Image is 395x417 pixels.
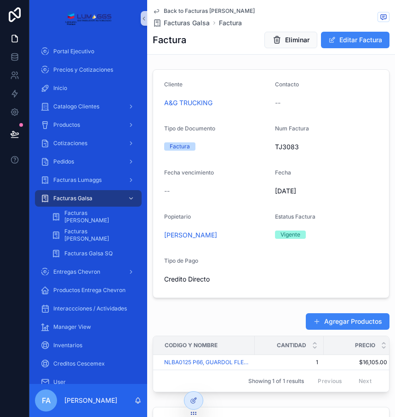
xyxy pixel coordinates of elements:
[35,117,142,133] a: Productos
[285,35,309,45] span: Eliminar
[35,337,142,354] a: Inventarios
[277,342,306,349] span: Cantidad
[46,245,142,262] a: Facturas Galsa SQ
[164,213,191,220] span: Popietario
[53,342,82,349] span: Inventarios
[264,32,317,48] button: Eliminar
[275,142,378,152] span: TJ3083
[153,34,186,46] h1: Factura
[153,7,255,15] a: Back to Facturas [PERSON_NAME]
[306,313,389,330] button: Agregar Productos
[53,176,102,184] span: Facturas Lumaggs
[64,396,117,405] p: [PERSON_NAME]
[35,98,142,115] a: Catalogo Clientes
[65,11,111,26] img: App logo
[35,374,142,390] a: User
[35,319,142,335] a: Manager View
[260,359,318,366] a: 1
[35,190,142,207] a: Facturas Galsa
[281,231,300,239] div: Vigente
[35,80,142,96] a: Inicio
[53,140,87,147] span: Cotizaciones
[64,209,132,224] span: Facturas [PERSON_NAME]
[355,342,375,349] span: Precio
[53,195,92,202] span: Facturas Galsa
[53,85,67,92] span: Inicio
[275,213,315,220] span: Estatus Factura
[53,305,127,312] span: Interaccciones / Actividades
[164,169,214,176] span: Fecha vencimiento
[35,43,142,60] a: Portal Ejecutivo
[275,98,281,107] span: --
[164,7,255,15] span: Back to Facturas [PERSON_NAME]
[164,18,210,28] span: Facturas Galsa
[275,169,291,176] span: Fecha
[64,228,132,242] span: Facturas [PERSON_NAME]
[35,300,142,317] a: Interaccciones / Actividades
[46,208,142,225] a: Facturas [PERSON_NAME]
[35,282,142,299] a: Productos Entrega Chevron
[35,355,142,372] a: Creditos Cescemex
[53,323,91,331] span: Manager View
[164,231,217,240] a: [PERSON_NAME]
[35,135,142,152] a: Cotizaciones
[53,287,126,294] span: Productos Entrega Chevron
[164,275,210,284] span: Credito Directo
[53,268,100,276] span: Entregas Chevron
[35,172,142,188] a: Facturas Lumaggs
[53,48,94,55] span: Portal Ejecutivo
[165,342,218,349] span: Codigo y Nombre
[164,359,249,366] a: NLBA0125 P66, GUARDOL FLEET EC CK4 15W40 | Tambor 208L (55G)
[153,18,210,28] a: Facturas Galsa
[46,227,142,243] a: Facturas [PERSON_NAME]
[53,158,74,165] span: Pedidos
[321,32,389,48] button: Editar Factura
[53,103,99,110] span: Catalogo Clientes
[164,257,198,264] span: Tipo de Pago
[53,378,66,386] span: User
[219,18,242,28] a: Factura
[35,264,142,280] a: Entregas Chevron
[29,37,147,384] div: scrollable content
[170,142,190,151] div: Factura
[329,359,387,366] a: $16,105.00
[248,378,304,385] span: Showing 1 of 1 results
[164,186,170,196] span: --
[275,125,309,132] span: Num Factura
[53,360,105,367] span: Creditos Cescemex
[53,66,113,73] span: Precios y Cotizaciones
[35,153,142,170] a: Pedidos
[164,125,215,132] span: Tipo de Documento
[53,121,80,129] span: Productos
[35,62,142,78] a: Precios y Cotizaciones
[164,81,183,88] span: Cliente
[164,98,212,107] a: A&G TRUCKING
[42,395,51,406] span: FA
[275,81,299,88] span: Contacto
[64,250,113,257] span: Facturas Galsa SQ
[275,186,378,196] span: [DATE]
